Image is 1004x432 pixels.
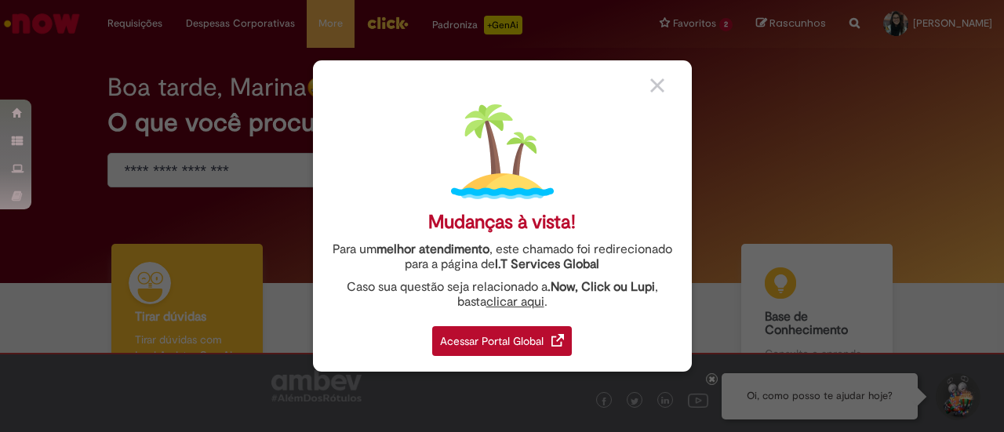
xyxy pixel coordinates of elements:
div: Para um , este chamado foi redirecionado para a página de [325,242,680,272]
img: close_button_grey.png [650,78,664,93]
img: island.png [451,100,554,203]
div: Acessar Portal Global [432,326,572,356]
a: Acessar Portal Global [432,318,572,356]
div: Caso sua questão seja relacionado a , basta . [325,280,680,310]
a: clicar aqui [486,285,544,310]
strong: .Now, Click ou Lupi [547,279,655,295]
strong: melhor atendimento [376,241,489,257]
img: redirect_link.png [551,334,564,347]
div: Mudanças à vista! [428,211,576,234]
a: I.T Services Global [495,248,599,272]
